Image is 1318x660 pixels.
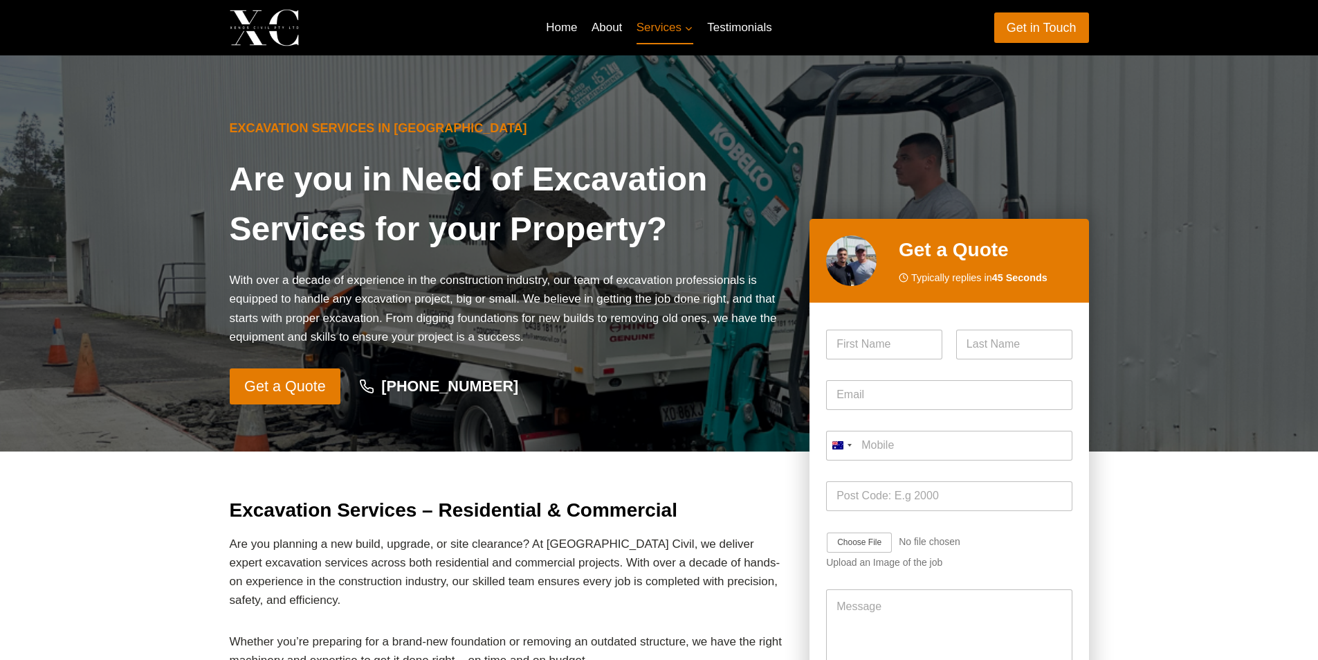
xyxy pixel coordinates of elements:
p: With over a decade of experience in the construction industry, our team of excavation professiona... [230,271,788,346]
input: Email [826,380,1072,410]
span: Typically replies in [911,270,1047,286]
strong: 45 Seconds [992,272,1047,283]
a: Xenos Civil [230,9,408,46]
a: Testimonials [700,11,779,44]
strong: [PHONE_NUMBER] [381,377,518,395]
h2: Excavation Services – Residential & Commercial [230,496,788,525]
h1: Are you in Need of Excavation Services for your Property? [230,154,788,254]
button: Selected country [826,431,857,461]
a: Get in Touch [994,12,1089,42]
input: Mobile [826,431,1072,461]
input: Last Name [956,330,1072,359]
h6: Excavation Services in [GEOGRAPHIC_DATA] [230,119,788,138]
input: First Name [826,330,942,359]
img: Xenos Civil [230,9,299,46]
div: Upload an Image of the job [826,557,1072,569]
p: Xenos Civil [311,17,408,38]
h2: Get a Quote [899,235,1072,265]
nav: Primary Navigation [539,11,779,44]
p: Are you planning a new build, upgrade, or site clearance? At [GEOGRAPHIC_DATA] Civil, we deliver ... [230,535,788,610]
a: Home [539,11,585,44]
a: Get a Quote [230,368,341,404]
a: About [585,11,630,44]
a: [PHONE_NUMBER] [346,371,531,402]
span: Get a Quote [244,375,326,399]
a: Services [630,11,701,44]
input: Post Code: E.g 2000 [826,481,1072,511]
span: Services [637,18,693,37]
